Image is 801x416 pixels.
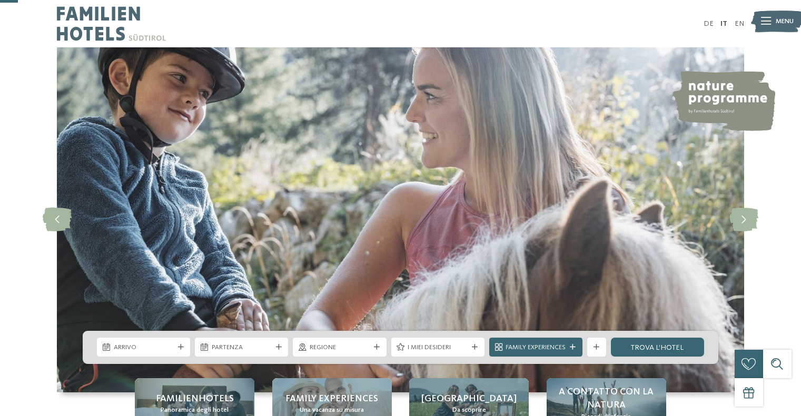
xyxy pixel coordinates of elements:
[704,20,714,27] a: DE
[57,47,744,392] img: Family hotel Alto Adige: the happy family places!
[156,392,234,405] span: Familienhotels
[776,17,794,26] span: Menu
[212,343,272,352] span: Partenza
[285,392,378,405] span: Family experiences
[421,392,517,405] span: [GEOGRAPHIC_DATA]
[671,71,775,131] img: nature programme by Familienhotels Südtirol
[452,405,486,415] span: Da scoprire
[114,343,174,352] span: Arrivo
[300,405,364,415] span: Una vacanza su misura
[720,20,727,27] a: IT
[506,343,566,352] span: Family Experiences
[310,343,370,352] span: Regione
[556,385,657,412] span: A contatto con la natura
[735,20,744,27] a: EN
[408,343,468,352] span: I miei desideri
[161,405,229,415] span: Panoramica degli hotel
[611,338,704,357] a: trova l’hotel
